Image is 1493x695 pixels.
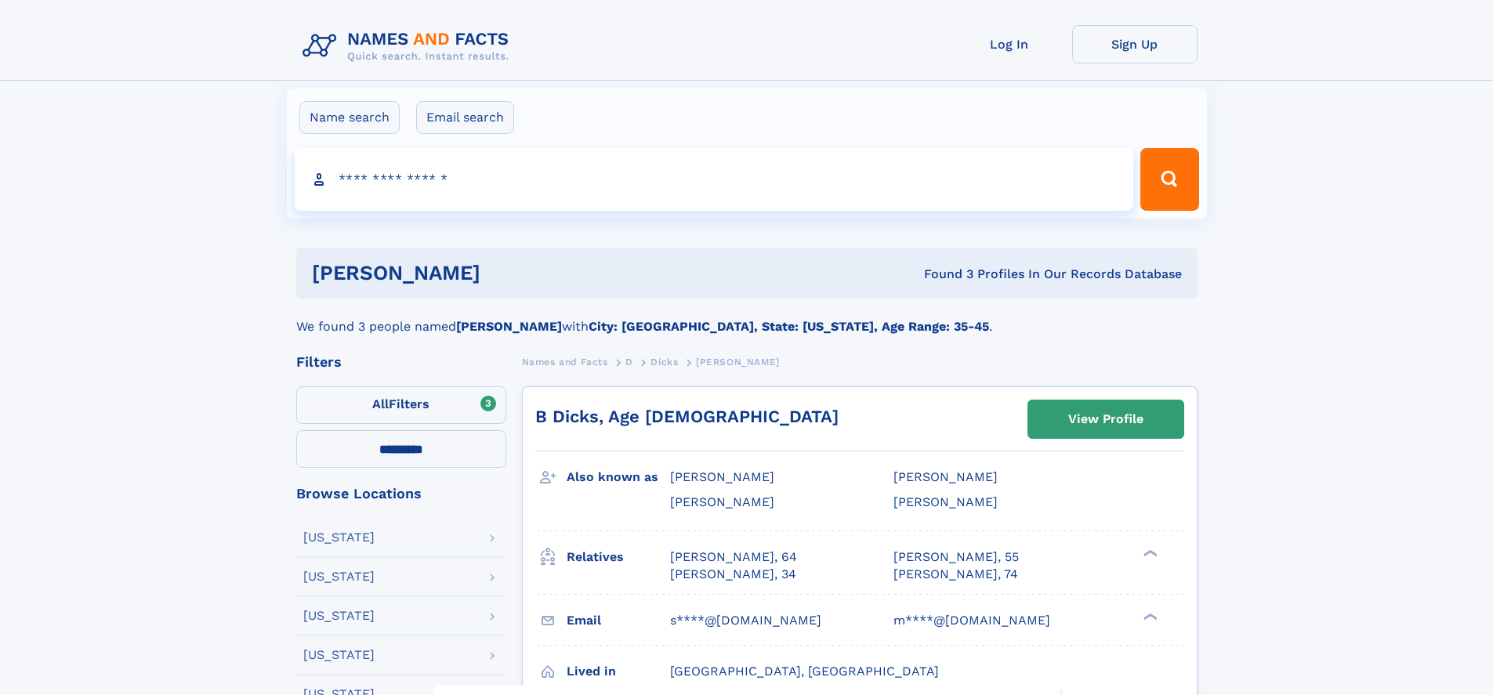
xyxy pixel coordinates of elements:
[650,357,678,367] span: Dicks
[456,319,562,334] b: [PERSON_NAME]
[1140,548,1158,558] div: ❯
[296,299,1198,336] div: We found 3 people named with .
[670,566,796,583] a: [PERSON_NAME], 34
[670,494,774,509] span: [PERSON_NAME]
[893,469,998,484] span: [PERSON_NAME]
[296,386,506,424] label: Filters
[1140,611,1158,621] div: ❯
[312,263,702,283] h1: [PERSON_NAME]
[303,610,375,622] div: [US_STATE]
[372,396,389,411] span: All
[625,357,633,367] span: D
[696,357,780,367] span: [PERSON_NAME]
[535,407,839,426] a: B Dicks, Age [DEMOGRAPHIC_DATA]
[416,101,514,134] label: Email search
[303,570,375,583] div: [US_STATE]
[299,101,400,134] label: Name search
[702,266,1182,283] div: Found 3 Profiles In Our Records Database
[1140,148,1198,211] button: Search Button
[650,352,678,371] a: Dicks
[303,649,375,661] div: [US_STATE]
[567,544,670,570] h3: Relatives
[567,464,670,490] h3: Also known as
[670,548,797,566] a: [PERSON_NAME], 64
[1068,401,1143,437] div: View Profile
[1028,400,1183,438] a: View Profile
[522,352,608,371] a: Names and Facts
[670,469,774,484] span: [PERSON_NAME]
[567,607,670,634] h3: Email
[303,531,375,544] div: [US_STATE]
[893,494,998,509] span: [PERSON_NAME]
[295,148,1134,211] input: search input
[567,658,670,685] h3: Lived in
[625,352,633,371] a: D
[589,319,989,334] b: City: [GEOGRAPHIC_DATA], State: [US_STATE], Age Range: 35-45
[1072,25,1198,63] a: Sign Up
[296,355,506,369] div: Filters
[296,487,506,501] div: Browse Locations
[670,664,939,679] span: [GEOGRAPHIC_DATA], [GEOGRAPHIC_DATA]
[893,548,1019,566] a: [PERSON_NAME], 55
[947,25,1072,63] a: Log In
[296,25,522,67] img: Logo Names and Facts
[893,566,1018,583] a: [PERSON_NAME], 74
